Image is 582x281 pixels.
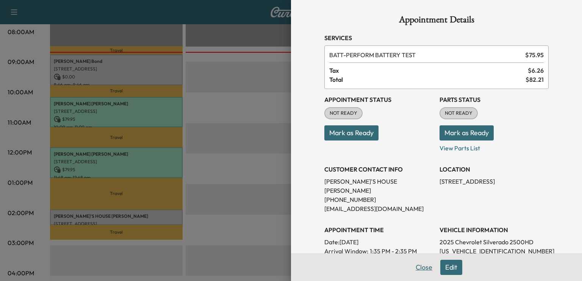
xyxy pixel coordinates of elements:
[440,140,549,153] p: View Parts List
[324,125,379,140] button: Mark as Ready
[324,247,433,256] p: Arrival Window:
[329,75,526,84] span: Total
[525,50,544,59] span: $ 75.95
[324,95,433,104] h3: Appointment Status
[440,247,549,256] p: [US_VEHICLE_IDENTIFICATION_NUMBER]
[325,109,362,117] span: NOT READY
[324,195,433,204] p: [PHONE_NUMBER]
[440,109,477,117] span: NOT READY
[528,66,544,75] span: $ 6.26
[440,260,462,275] button: Edit
[526,75,544,84] span: $ 82.21
[370,247,417,256] span: 1:35 PM - 2:35 PM
[440,237,549,247] p: 2025 Chevrolet Silverado 2500HD
[324,237,433,247] p: Date: [DATE]
[324,177,433,195] p: [PERSON_NAME]'S HOUSE [PERSON_NAME]
[324,225,433,234] h3: APPOINTMENT TIME
[329,66,528,75] span: Tax
[324,165,433,174] h3: CUSTOMER CONTACT INFO
[440,95,549,104] h3: Parts Status
[440,125,494,140] button: Mark as Ready
[440,177,549,186] p: [STREET_ADDRESS]
[324,15,549,27] h1: Appointment Details
[440,225,549,234] h3: VEHICLE INFORMATION
[440,165,549,174] h3: LOCATION
[411,260,437,275] button: Close
[324,204,433,213] p: [EMAIL_ADDRESS][DOMAIN_NAME]
[324,33,549,42] h3: Services
[329,50,522,59] span: PERFORM BATTERY TEST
